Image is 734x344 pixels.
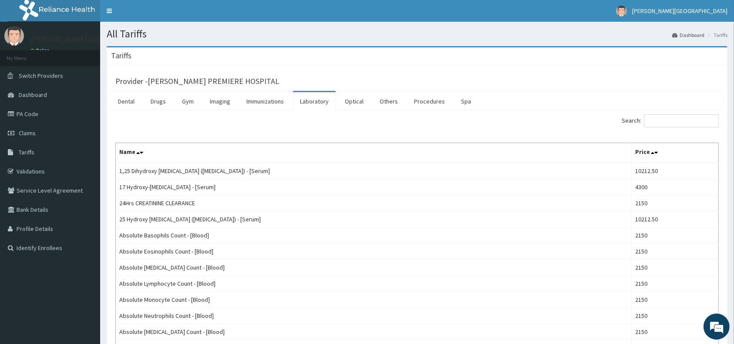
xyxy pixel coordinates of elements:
li: Tariffs [705,31,727,39]
td: 2150 [632,244,719,260]
a: Immunizations [239,92,291,110]
td: 2150 [632,260,719,276]
span: We're online! [51,110,120,197]
td: 2150 [632,308,719,324]
a: Gym [175,92,201,110]
div: Minimize live chat window [143,4,164,25]
td: Absolute Monocyte Count - [Blood] [116,292,632,308]
a: Dashboard [672,31,704,39]
div: Chat with us now [45,49,146,60]
td: 2150 [632,195,719,211]
a: Procedures [407,92,452,110]
a: Drugs [144,92,173,110]
span: Dashboard [19,91,47,99]
h1: All Tariffs [107,28,727,40]
a: Others [373,92,405,110]
img: User Image [616,6,627,17]
img: User Image [4,26,24,46]
td: Absolute [MEDICAL_DATA] Count - [Blood] [116,324,632,340]
a: Dental [111,92,141,110]
td: Absolute Lymphocyte Count - [Blood] [116,276,632,292]
td: Absolute Neutrophils Count - [Blood] [116,308,632,324]
span: [PERSON_NAME][GEOGRAPHIC_DATA] [632,7,727,15]
a: Optical [338,92,370,110]
p: [PERSON_NAME][GEOGRAPHIC_DATA] [30,35,159,43]
textarea: Type your message and hit 'Enter' [4,237,166,268]
span: Claims [19,129,36,137]
td: Absolute [MEDICAL_DATA] Count - [Blood] [116,260,632,276]
a: Imaging [203,92,237,110]
td: Absolute Basophils Count - [Blood] [116,227,632,244]
td: 1,25 Dihydroxy [MEDICAL_DATA] ([MEDICAL_DATA]) - [Serum] [116,163,632,179]
th: Name [116,143,632,163]
td: 4300 [632,179,719,195]
a: Online [30,47,51,53]
td: 24Hrs CREATININE CLEARANCE [116,195,632,211]
th: Price [632,143,719,163]
td: 10212.50 [632,163,719,179]
h3: Provider - [PERSON_NAME] PREMIERE HOSPITAL [115,77,279,85]
img: d_794563401_company_1708531726252_794563401 [16,43,35,65]
td: 2150 [632,292,719,308]
a: Laboratory [293,92,336,110]
td: 25 Hydroxy [MEDICAL_DATA] ([MEDICAL_DATA]) - [Serum] [116,211,632,227]
span: Tariffs [19,148,34,156]
span: Switch Providers [19,72,63,80]
td: 2150 [632,227,719,244]
td: 2150 [632,324,719,340]
td: 10212.50 [632,211,719,227]
h3: Tariffs [111,52,131,60]
a: Spa [454,92,478,110]
td: Absolute Eosinophils Count - [Blood] [116,244,632,260]
label: Search: [622,114,719,127]
td: 17 Hydroxy-[MEDICAL_DATA] - [Serum] [116,179,632,195]
input: Search: [644,114,719,127]
td: 2150 [632,276,719,292]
